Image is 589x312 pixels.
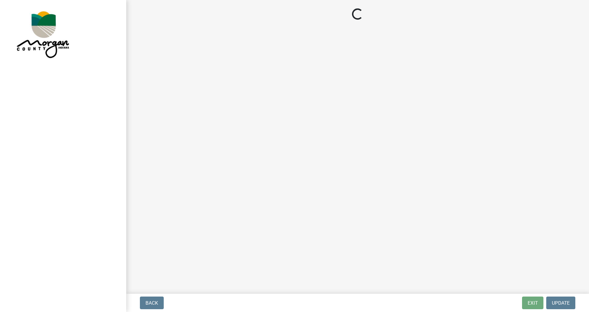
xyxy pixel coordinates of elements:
span: Update [552,300,570,306]
button: Back [140,297,164,309]
button: Exit [522,297,543,309]
button: Update [546,297,575,309]
span: Back [145,300,158,306]
img: Morgan County, Indiana [14,7,70,60]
